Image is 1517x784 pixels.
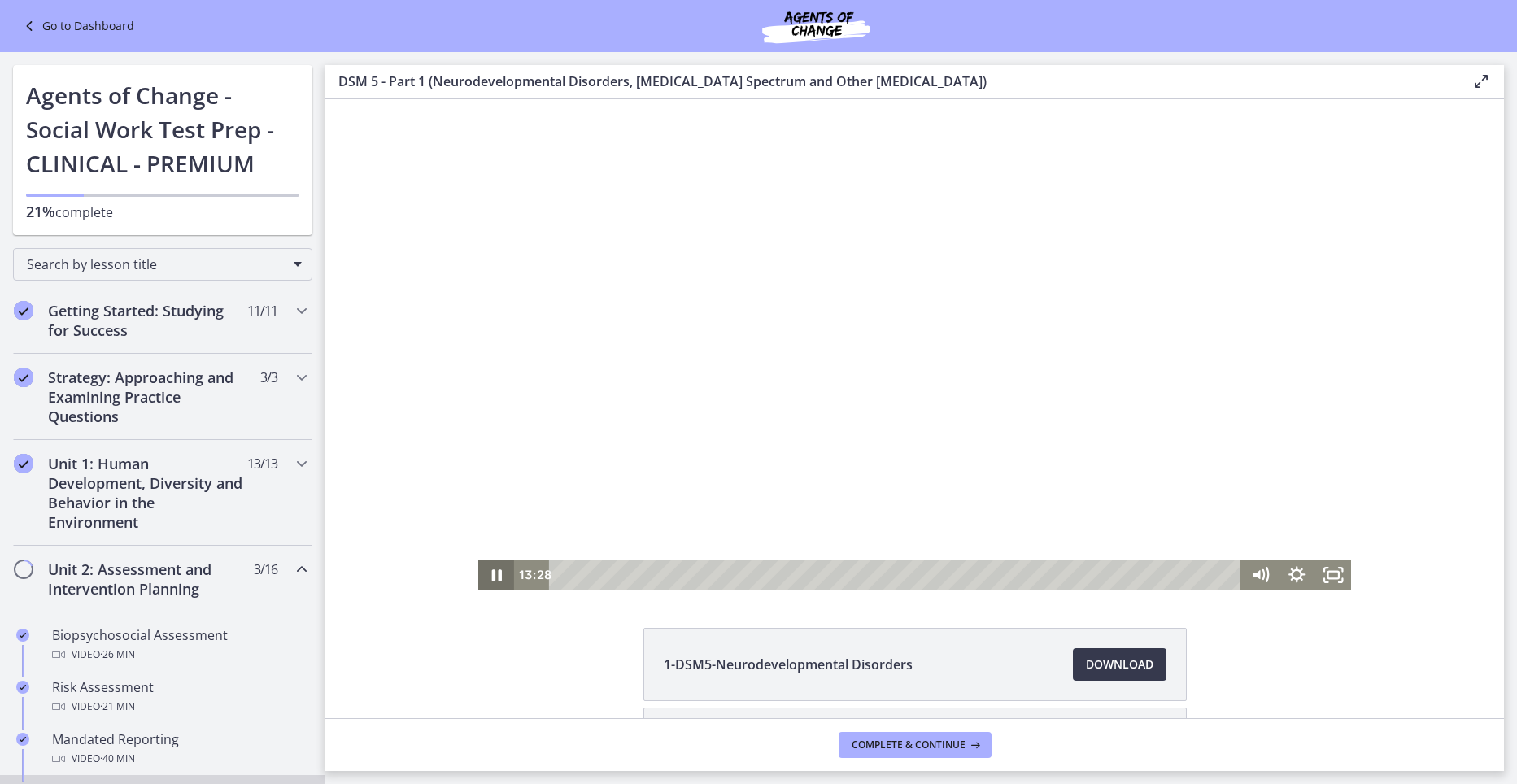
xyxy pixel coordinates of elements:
[260,368,277,387] span: 3 / 3
[839,732,992,758] button: Complete & continue
[48,454,246,532] h2: Unit 1: Human Development, Diversity and Behavior in the Environment
[52,749,306,769] div: Video
[953,460,990,491] button: Show settings menu
[27,255,286,273] span: Search by lesson title
[48,560,246,599] h2: Unit 2: Assessment and Intervention Planning
[48,368,246,426] h2: Strategy: Approaching and Examining Practice Questions
[48,301,246,340] h2: Getting Started: Studying for Success
[718,7,913,46] img: Agents of Change
[1073,648,1166,681] a: Download
[16,733,29,746] i: Completed
[26,202,299,222] p: complete
[52,697,306,716] div: Video
[100,645,135,664] span: · 26 min
[16,629,29,642] i: Completed
[100,697,135,716] span: · 21 min
[52,645,306,664] div: Video
[100,749,135,769] span: · 40 min
[1086,655,1153,674] span: Download
[52,625,306,664] div: Biopsychosocial Assessment
[16,681,29,694] i: Completed
[52,677,306,716] div: Risk Assessment
[52,730,306,769] div: Mandated Reporting
[254,560,277,579] span: 3 / 16
[14,301,33,320] i: Completed
[338,72,1445,91] h3: DSM 5 - Part 1 (Neurodevelopmental Disorders, [MEDICAL_DATA] Spectrum and Other [MEDICAL_DATA])
[26,202,55,221] span: 21%
[247,301,277,320] span: 11 / 11
[13,248,312,281] div: Search by lesson title
[325,99,1504,590] iframe: Video Lesson
[14,368,33,387] i: Completed
[664,655,913,674] span: 1-DSM5-Neurodevelopmental Disorders
[247,454,277,473] span: 13 / 13
[852,738,966,751] span: Complete & continue
[26,78,299,181] h1: Agents of Change - Social Work Test Prep - CLINICAL - PREMIUM
[14,454,33,473] i: Completed
[20,16,134,36] a: Go to Dashboard
[917,460,953,491] button: Mute
[990,460,1027,491] button: Fullscreen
